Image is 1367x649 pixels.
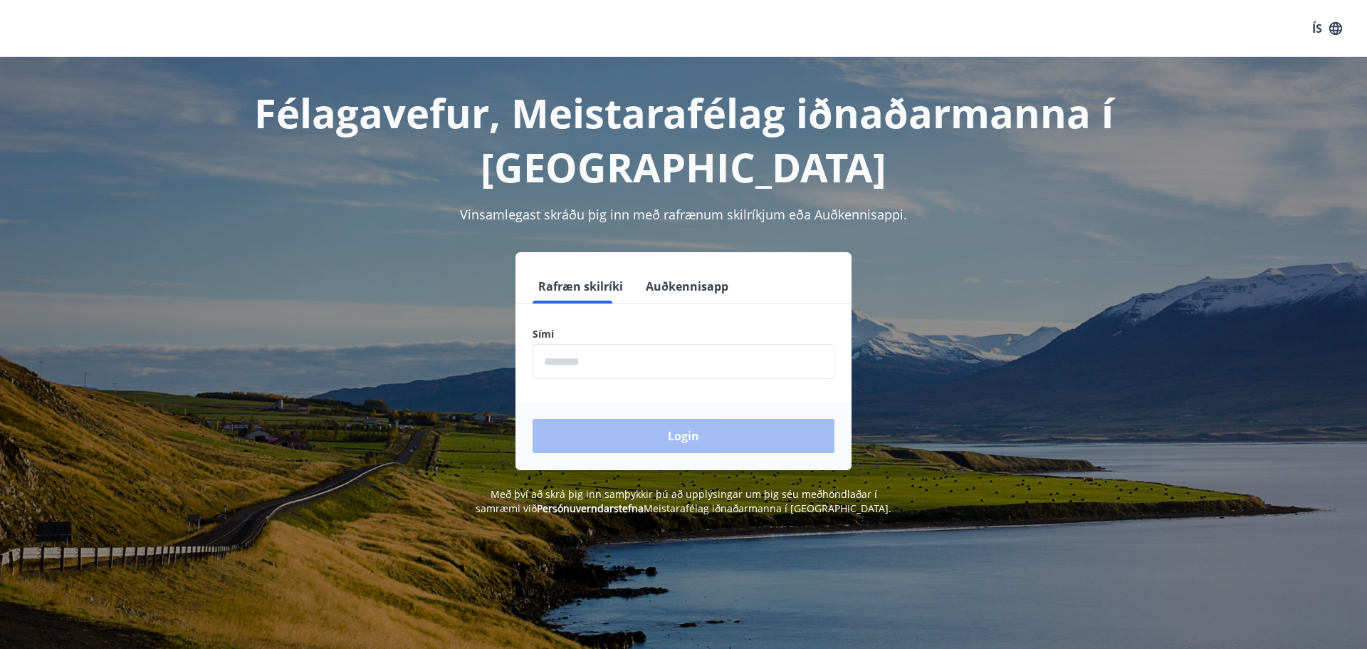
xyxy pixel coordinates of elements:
label: Sími [533,327,834,341]
button: ÍS [1304,16,1350,41]
button: Auðkennisapp [640,269,734,303]
button: Rafræn skilríki [533,269,629,303]
span: Vinsamlegast skráðu þig inn með rafrænum skilríkjum eða Auðkennisappi. [460,206,907,223]
span: Með því að skrá þig inn samþykkir þú að upplýsingar um þig séu meðhöndlaðar í samræmi við Meistar... [476,487,891,515]
h1: Félagavefur, Meistarafélag iðnaðarmanna í [GEOGRAPHIC_DATA] [188,85,1179,194]
a: Persónuverndarstefna [537,502,644,515]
